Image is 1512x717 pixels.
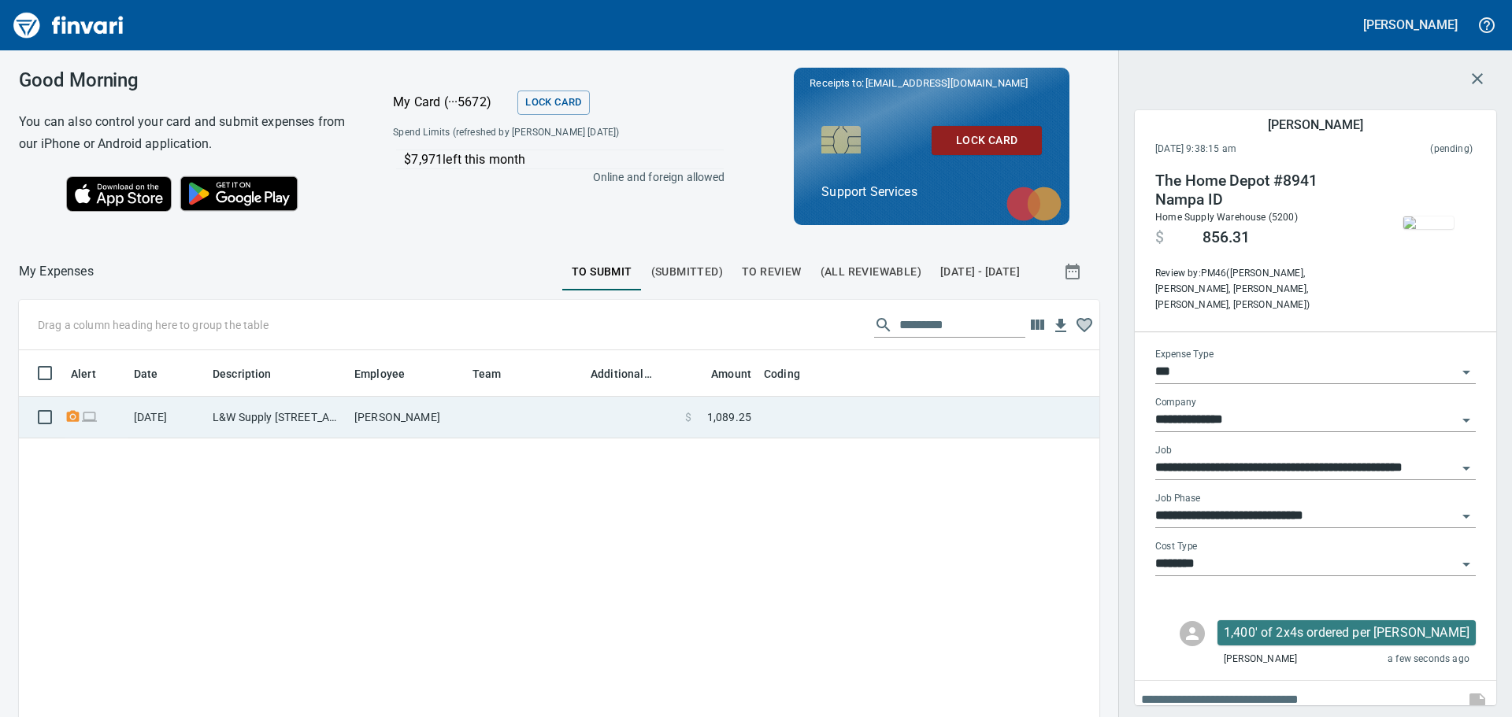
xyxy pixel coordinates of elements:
[1455,553,1477,575] button: Open
[1455,409,1477,431] button: Open
[1155,541,1198,551] label: Cost Type
[172,168,307,220] img: Get it on Google Play
[1203,228,1250,247] span: 856.31
[1073,313,1096,337] button: Column choices favorited. Click to reset to default
[354,364,405,383] span: Employee
[1155,212,1298,223] span: Home Supply Warehouse (5200)
[9,6,128,44] img: Finvari
[940,262,1020,282] span: [DATE] - [DATE]
[864,76,1029,91] span: [EMAIL_ADDRESS][DOMAIN_NAME]
[1155,397,1196,407] label: Company
[354,364,425,383] span: Employee
[404,150,723,169] p: $7,971 left this month
[81,412,98,422] span: Online transaction
[134,364,179,383] span: Date
[1155,445,1172,455] label: Job
[1359,13,1462,37] button: [PERSON_NAME]
[999,179,1069,229] img: mastercard.svg
[348,397,466,438] td: [PERSON_NAME]
[19,262,94,281] p: My Expenses
[591,364,673,383] span: Additional Reviewer
[134,364,158,383] span: Date
[1155,172,1369,209] h4: The Home Depot #8941 Nampa ID
[206,397,348,438] td: L&W Supply [STREET_ADDRESS]
[71,364,96,383] span: Alert
[572,262,632,282] span: To Submit
[525,94,581,112] span: Lock Card
[1155,228,1164,247] span: $
[19,69,354,91] h3: Good Morning
[1155,266,1369,313] span: Review by: PM46 ([PERSON_NAME], [PERSON_NAME], [PERSON_NAME], [PERSON_NAME], [PERSON_NAME])
[1403,216,1454,229] img: receipts%2Ftapani%2F2025-09-08%2FNEsw9X4wyyOGIebisYSa9hDywWp2__Oyf8hYkuRs6bG3pwsqhu_1.jpg
[944,131,1029,150] span: Lock Card
[1224,623,1469,642] p: 1,400' of 2x4s ordered per [PERSON_NAME]
[821,183,1042,201] p: Support Services
[1455,457,1477,479] button: Open
[517,91,589,115] button: Lock Card
[685,409,691,425] span: $
[380,169,724,185] p: Online and foreign allowed
[66,176,172,212] img: Download on the App Store
[1458,60,1496,98] button: Close transaction
[1155,349,1214,359] label: Expense Type
[1388,652,1469,667] span: a few seconds ago
[591,364,652,383] span: Additional Reviewer
[1224,652,1297,667] span: [PERSON_NAME]
[1455,361,1477,383] button: Open
[38,317,269,333] p: Drag a column heading here to group the table
[1025,313,1049,337] button: Choose columns to display
[764,364,800,383] span: Coding
[1455,505,1477,527] button: Open
[393,93,511,112] p: My Card (···5672)
[691,364,751,383] span: Amount
[651,262,723,282] span: (Submitted)
[472,364,502,383] span: Team
[821,262,921,282] span: (All Reviewable)
[1363,17,1458,33] h5: [PERSON_NAME]
[1333,142,1473,157] span: This charge has not been settled by the merchant yet. This usually takes a couple of days but in ...
[742,262,802,282] span: To Review
[393,125,670,141] span: Spend Limits (refreshed by [PERSON_NAME] [DATE])
[213,364,292,383] span: Description
[1155,142,1333,157] span: [DATE] 9:38:15 am
[213,364,272,383] span: Description
[1268,116,1362,133] h5: [PERSON_NAME]
[1217,620,1476,645] div: Click for options
[19,111,354,155] h6: You can also control your card and submit expenses from our iPhone or Android application.
[1155,493,1200,503] label: Job Phase
[810,76,1054,91] p: Receipts to:
[1049,253,1099,290] button: Show transactions within a particular date range
[711,364,751,383] span: Amount
[764,364,821,383] span: Coding
[71,364,117,383] span: Alert
[1049,314,1073,338] button: Download Table
[128,397,206,438] td: [DATE]
[472,364,522,383] span: Team
[932,126,1042,155] button: Lock Card
[19,262,94,281] nav: breadcrumb
[65,412,81,422] span: Receipt Required
[707,409,751,425] span: 1,089.25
